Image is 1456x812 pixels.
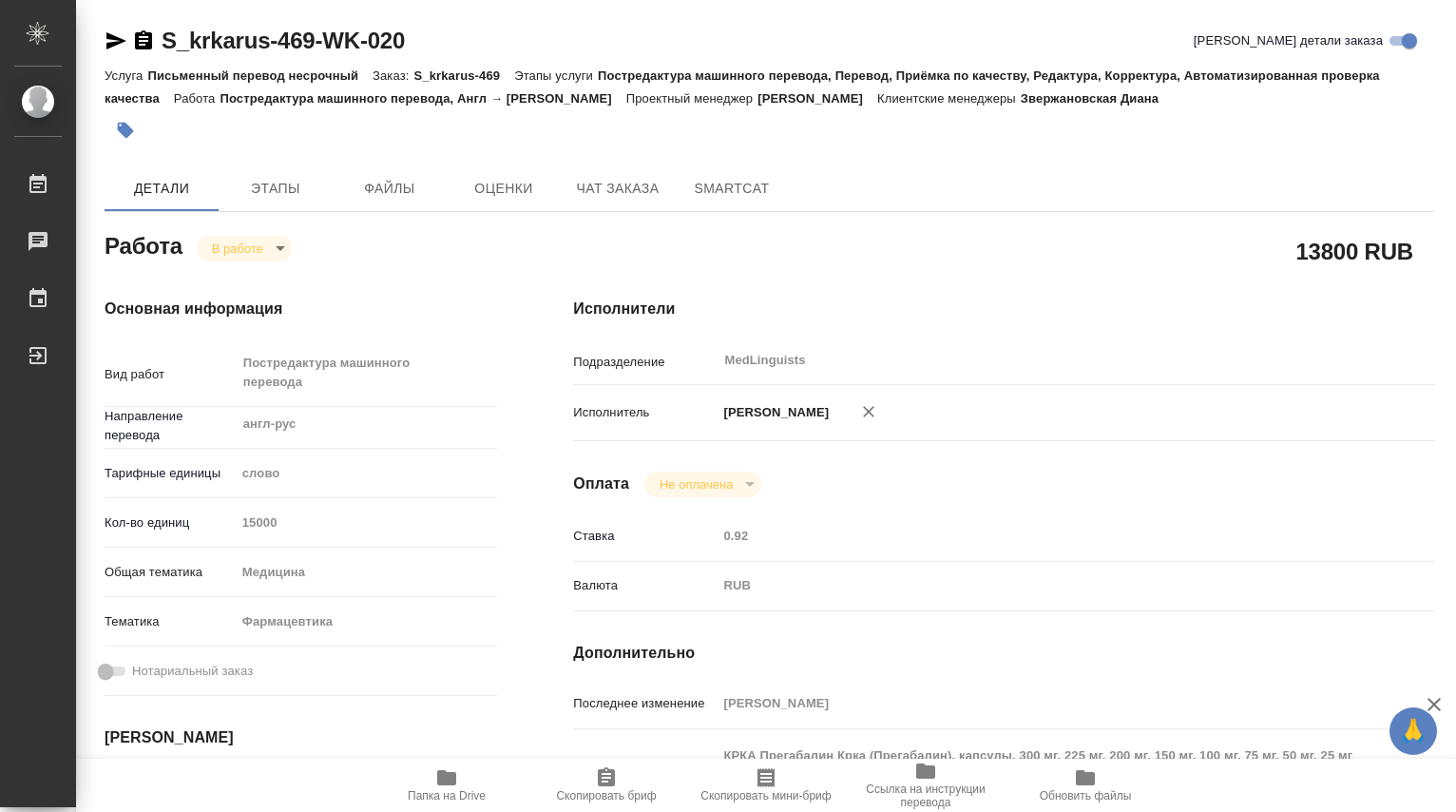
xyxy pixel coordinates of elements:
[105,407,236,445] p: Направление перевода
[572,177,663,201] span: Чат заказа
[654,476,738,493] button: Не оплачена
[717,740,1363,810] textarea: КРКА Прегабалин Крка (Прегабалин), капсулы, 300 мг, 225 мг, 200 мг, 150 мг, 100 мг, 75 мг, 50 мг,...
[573,403,717,422] p: Исполнитель
[367,759,527,812] button: Папка на Drive
[132,29,155,52] button: Скопировать ссылку
[220,91,625,106] p: Постредактура машинного перевода, Англ → [PERSON_NAME]
[700,789,831,802] span: Скопировать мини-бриф
[105,464,236,483] p: Тарифные единицы
[458,177,549,201] span: Оценки
[1295,235,1413,267] h2: 13800 RUB
[857,783,994,809] span: Ссылка на инструкции перевода
[848,391,890,433] button: Удалить исполнителя
[1040,789,1132,802] span: Обновить файлы
[105,29,127,52] button: Скопировать ссылку для ЯМессенджера
[573,298,1435,320] h4: Исполнители
[644,472,761,497] div: В работе
[1397,711,1429,751] span: 🙏
[573,527,717,546] p: Ставка
[105,513,236,532] p: Кол-во единиц
[116,177,207,201] span: Детали
[162,28,405,53] a: S_krkarus-469-WK-020
[105,365,236,384] p: Вид работ
[717,570,1363,602] div: RUB
[573,576,717,595] p: Валюта
[105,227,182,261] h2: Работа
[174,91,220,106] p: Работа
[147,68,373,83] p: Письменный перевод несрочный
[1006,759,1165,812] button: Обновить файлы
[527,759,686,812] button: Скопировать бриф
[514,68,598,83] p: Этапы услуги
[686,759,846,812] button: Скопировать мини-бриф
[373,68,413,83] p: Заказ:
[206,241,269,257] button: В работе
[236,457,498,490] div: слово
[686,177,777,201] span: SmartCat
[105,726,497,749] h4: [PERSON_NAME]
[1021,91,1173,106] p: Звержановская Диана
[230,177,321,201] span: Этапы
[105,612,236,631] p: Тематика
[197,236,292,261] div: В работе
[717,403,829,422] p: [PERSON_NAME]
[236,556,498,589] div: Медицина
[105,68,1380,106] p: Постредактура машинного перевода, Перевод, Приёмка по качеству, Редактура, Корректура, Автоматизи...
[236,509,498,536] input: Пустое поле
[573,353,717,372] p: Подразделение
[573,642,1435,665] h4: Дополнительно
[1389,707,1437,755] button: 🙏
[105,563,236,582] p: Общая тематика
[1194,31,1383,50] span: [PERSON_NAME] детали заказа
[105,298,497,320] h4: Основная информация
[757,91,877,106] p: [PERSON_NAME]
[236,606,498,638] div: Фармацевтика
[344,177,435,201] span: Файлы
[105,68,147,83] p: Услуга
[573,694,717,713] p: Последнее изменение
[626,91,757,106] p: Проектный менеджер
[573,473,629,495] h4: Оплата
[877,91,1021,106] p: Клиентские менеджеры
[556,789,656,802] span: Скопировать бриф
[413,68,514,83] p: S_krkarus-469
[717,689,1363,717] input: Пустое поле
[132,662,253,681] span: Нотариальный заказ
[408,789,486,802] span: Папка на Drive
[846,759,1006,812] button: Ссылка на инструкции перевода
[105,109,146,151] button: Добавить тэг
[717,522,1363,550] input: Пустое поле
